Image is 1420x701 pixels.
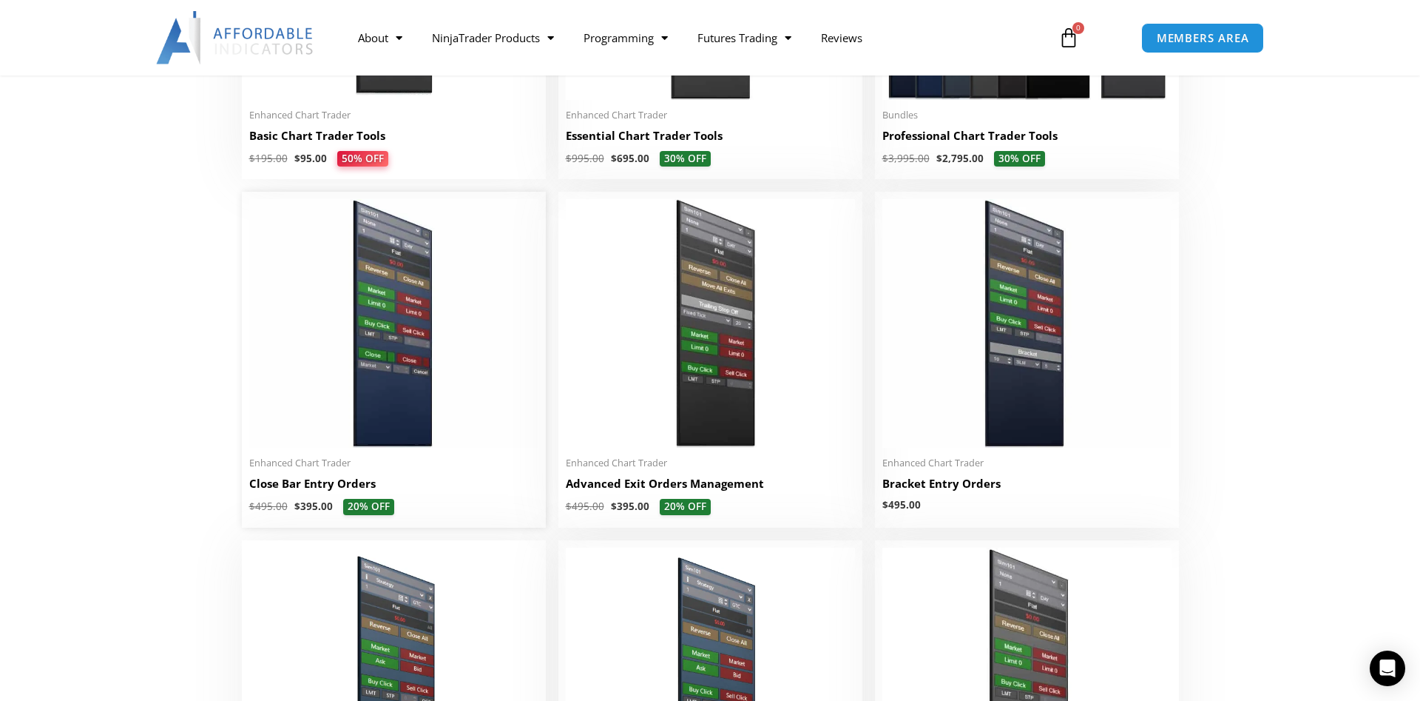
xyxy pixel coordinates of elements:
a: About [343,21,417,55]
span: 30% OFF [660,151,711,167]
a: NinjaTrader Products [417,21,569,55]
a: Advanced Exit Orders Management [566,476,855,499]
bdi: 2,795.00 [936,152,984,165]
span: $ [936,152,942,165]
bdi: 395.00 [294,500,333,513]
span: Bundles [882,109,1171,121]
span: $ [566,152,572,165]
a: MEMBERS AREA [1141,23,1265,53]
img: BracketEntryOrders [882,199,1171,448]
a: Essential Chart Trader Tools [566,128,855,151]
span: $ [294,500,300,513]
a: Bracket Entry Orders [882,476,1171,499]
bdi: 195.00 [249,152,288,165]
nav: Menu [343,21,1041,55]
span: Enhanced Chart Trader [566,457,855,469]
span: 20% OFF [660,499,711,515]
a: Basic Chart Trader Tools [249,128,538,151]
span: $ [611,152,617,165]
a: Close Bar Entry Orders [249,476,538,499]
div: Open Intercom Messenger [1370,651,1405,686]
span: $ [882,498,888,512]
a: Futures Trading [683,21,806,55]
h2: Professional Chart Trader Tools [882,128,1171,144]
span: $ [249,152,255,165]
span: $ [882,152,888,165]
span: 20% OFF [343,499,394,515]
a: Reviews [806,21,877,55]
bdi: 495.00 [882,498,921,512]
span: $ [249,500,255,513]
span: 0 [1072,22,1084,34]
h2: Essential Chart Trader Tools [566,128,855,144]
bdi: 995.00 [566,152,604,165]
img: LogoAI | Affordable Indicators – NinjaTrader [156,11,315,64]
img: CloseBarOrders [249,199,538,448]
span: Enhanced Chart Trader [249,457,538,469]
h2: Close Bar Entry Orders [249,476,538,492]
bdi: 695.00 [611,152,649,165]
bdi: 3,995.00 [882,152,930,165]
span: 30% OFF [994,151,1045,167]
span: $ [566,500,572,513]
span: Enhanced Chart Trader [249,109,538,121]
span: $ [611,500,617,513]
h2: Advanced Exit Orders Management [566,476,855,492]
span: $ [294,152,300,165]
img: AdvancedStopLossMgmt [566,199,855,448]
span: Enhanced Chart Trader [566,109,855,121]
a: 0 [1036,16,1101,59]
bdi: 95.00 [294,152,327,165]
h2: Basic Chart Trader Tools [249,128,538,144]
span: Enhanced Chart Trader [882,457,1171,469]
bdi: 495.00 [249,500,288,513]
span: MEMBERS AREA [1157,33,1249,44]
bdi: 495.00 [566,500,604,513]
a: Professional Chart Trader Tools [882,128,1171,151]
a: Programming [569,21,683,55]
bdi: 395.00 [611,500,649,513]
h2: Bracket Entry Orders [882,476,1171,492]
span: 50% OFF [337,151,388,167]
